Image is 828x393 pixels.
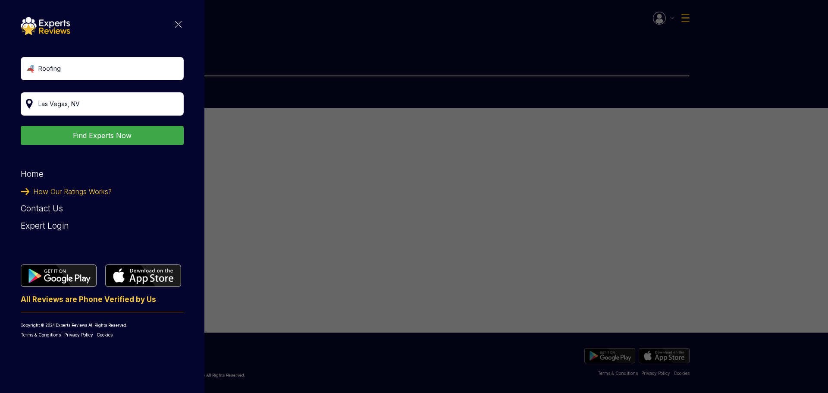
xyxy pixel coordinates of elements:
[33,183,112,200] span: How Our Ratings Works?
[21,264,97,287] img: categoryImgae
[21,188,30,195] img: categoryImgae
[21,17,70,35] img: categoryImgae
[175,21,182,28] img: categoryImgae
[105,264,181,287] img: categoryImgae
[21,217,184,235] div: Expert Login
[21,332,61,338] a: Terms & Conditions
[21,92,184,116] input: Your City
[64,332,93,338] a: Privacy Policy
[21,204,63,214] a: Contact Us
[21,296,184,312] p: All Reviews are Phone Verified by Us
[21,323,184,327] p: Copyright © 2024 Experts Reviews All Rights Reserved.
[97,332,113,338] a: Cookies
[21,169,44,179] a: Home
[21,57,184,80] input: Search Category
[21,126,184,145] button: Find Experts Now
